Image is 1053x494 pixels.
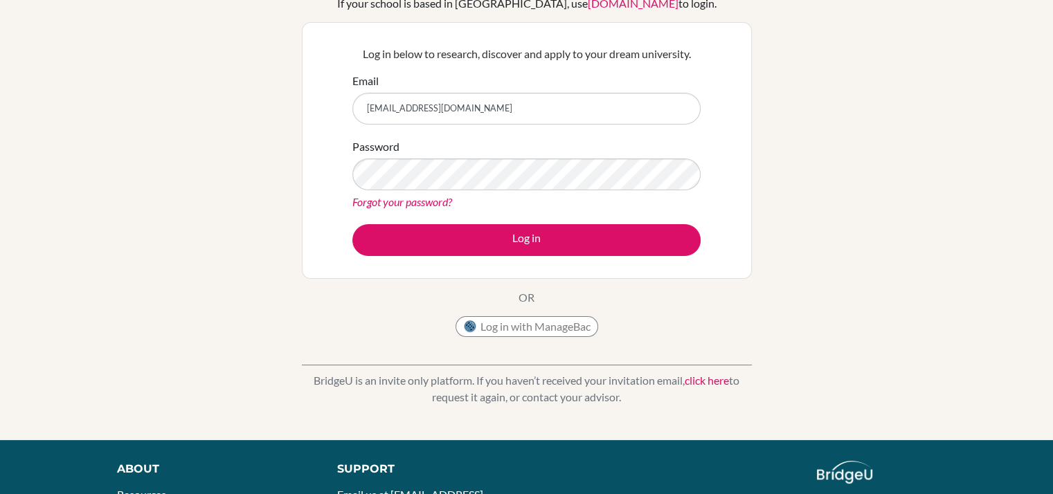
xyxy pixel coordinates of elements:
[685,374,729,387] a: click here
[352,224,701,256] button: Log in
[352,46,701,62] p: Log in below to research, discover and apply to your dream university.
[456,316,598,337] button: Log in with ManageBac
[352,138,399,155] label: Password
[117,461,306,477] div: About
[519,289,534,306] p: OR
[817,461,873,484] img: logo_white@2x-f4f0deed5e89b7ecb1c2cc34c3e3d731f90f0f143d5ea2071677605dd97b5244.png
[337,461,512,477] div: Support
[352,73,379,89] label: Email
[302,372,752,405] p: BridgeU is an invite only platform. If you haven’t received your invitation email, to request it ...
[352,195,452,208] a: Forgot your password?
